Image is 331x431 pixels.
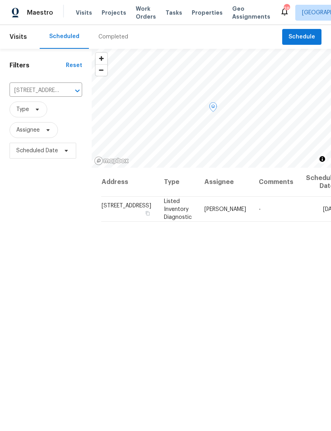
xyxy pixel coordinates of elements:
span: - [259,206,261,212]
span: Type [16,105,29,113]
div: Scheduled [49,33,79,40]
button: Zoom in [96,53,107,64]
div: Reset [66,61,82,69]
th: Address [101,168,158,197]
h1: Filters [10,61,66,69]
div: 38 [284,5,289,13]
span: Projects [102,9,126,17]
th: Assignee [198,168,252,197]
span: Schedule [289,32,315,42]
span: Assignee [16,126,40,134]
span: Zoom out [96,65,107,76]
button: Toggle attribution [318,154,327,164]
span: Geo Assignments [232,5,270,21]
div: Completed [98,33,128,41]
span: Toggle attribution [320,155,325,163]
span: Properties [192,9,223,17]
span: Visits [10,28,27,46]
th: Comments [252,168,300,197]
span: Listed Inventory Diagnostic [164,198,192,220]
button: Zoom out [96,64,107,76]
div: Map marker [209,102,217,115]
span: Scheduled Date [16,147,58,155]
span: Work Orders [136,5,156,21]
span: [STREET_ADDRESS] [102,203,151,208]
span: Visits [76,9,92,17]
th: Type [158,168,198,197]
button: Schedule [282,29,321,45]
span: [PERSON_NAME] [204,206,246,212]
button: Open [72,85,83,96]
span: Maestro [27,9,53,17]
input: Search for an address... [10,84,60,97]
a: Mapbox homepage [94,156,129,165]
button: Copy Address [144,209,151,216]
span: Tasks [165,10,182,15]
